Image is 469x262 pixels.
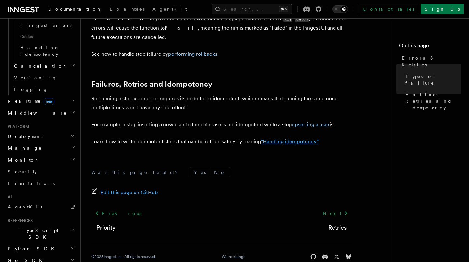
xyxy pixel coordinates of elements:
[292,121,330,128] a: upserting a user
[405,73,461,86] span: Types of failure
[405,91,461,111] span: Failures, Retries and Idempotency
[5,177,77,189] a: Limitations
[359,4,418,14] a: Contact sales
[328,223,347,232] a: Retries
[91,208,145,219] a: Previous
[5,166,77,177] a: Security
[11,60,77,72] button: Cancellation
[295,16,309,22] code: catch
[5,243,77,254] button: Python SDK
[91,50,352,59] p: See how to handle step failure by .
[48,7,102,12] span: Documentation
[100,188,158,197] span: Edit this page on GitHub
[399,42,461,52] h4: On this page
[319,208,352,219] a: Next
[18,20,77,31] a: Inngest errors
[91,169,182,176] p: Was this page helpful?
[11,84,77,95] a: Logging
[5,218,33,223] span: References
[279,6,288,12] kbd: ⌘K
[14,75,57,80] span: Versioning
[152,7,187,12] span: AgentKit
[283,16,292,22] code: try
[165,25,198,31] strong: fail
[5,124,29,129] span: Platform
[168,51,217,57] a: performing rollbacks
[5,98,54,104] span: Realtime
[11,72,77,84] a: Versioning
[5,227,70,240] span: TypeScript SDK
[5,95,77,107] button: Realtimenew
[20,23,72,28] span: Inngest errors
[8,181,55,186] span: Limitations
[5,142,77,154] button: Manage
[210,167,230,177] button: No
[421,4,464,14] a: Sign Up
[5,245,58,252] span: Python SDK
[20,45,59,57] span: Handling idempotency
[96,223,116,232] a: Priority
[222,254,244,259] a: We're hiring!
[5,157,38,163] span: Monitor
[402,55,461,68] span: Errors & Retries
[91,120,352,129] p: For example, a step inserting a new user to the database is not idempotent while a step is.
[332,5,348,13] button: Toggle dark mode
[18,31,77,42] span: Guides
[5,201,77,213] a: AgentKit
[14,87,48,92] span: Logging
[106,2,149,18] a: Examples
[91,254,156,259] div: © 2025 Inngest Inc. All rights reserved.
[11,63,68,69] span: Cancellation
[8,204,42,209] span: AgentKit
[91,14,352,42] p: A step can be handled with native language features such as / , but unhandled errors will cause t...
[5,131,77,142] button: Deployment
[403,89,461,114] a: Failures, Retries and Idempotency
[5,224,77,243] button: TypeScript SDK
[91,80,212,89] a: Failures, Retries and Idempotency
[212,4,292,14] button: Search...⌘K
[399,52,461,70] a: Errors & Retries
[91,188,158,197] a: Edit this page on GitHub
[5,154,77,166] button: Monitor
[91,94,352,112] p: Re-running a step upon error requires its code to be idempotent, which means that running the sam...
[18,42,77,60] a: Handling idempotency
[8,169,37,174] span: Security
[5,110,67,116] span: Middleware
[44,2,106,18] a: Documentation
[261,138,319,145] a: "Handling idempotency"
[5,145,42,151] span: Manage
[149,2,191,18] a: AgentKit
[110,7,145,12] span: Examples
[190,167,210,177] button: Yes
[5,107,77,119] button: Middleware
[403,70,461,89] a: Types of failure
[5,133,43,140] span: Deployment
[5,194,12,200] span: AI
[44,98,54,105] span: new
[91,137,352,146] p: Learn how to write idempotent steps that can be retried safely by reading .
